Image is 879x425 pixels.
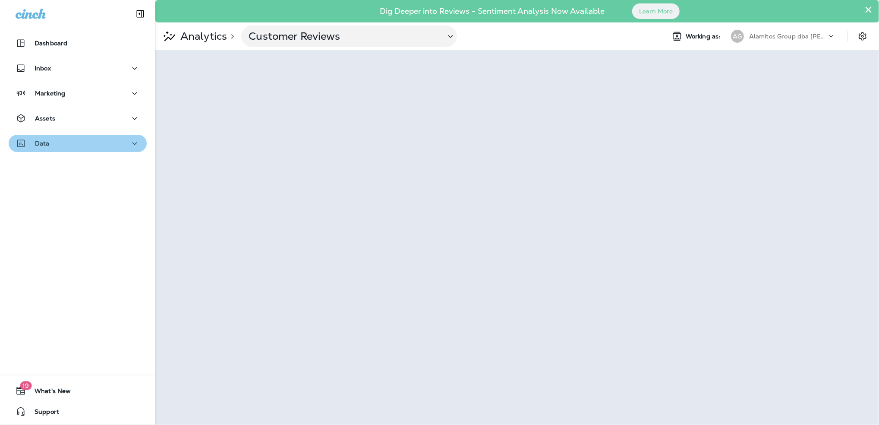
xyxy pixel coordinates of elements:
span: Working as: [686,33,722,40]
button: Settings [855,29,870,44]
button: Close [864,3,873,16]
button: Collapse Sidebar [128,5,152,22]
p: Assets [35,115,55,122]
p: > [227,33,234,40]
p: Dashboard [35,40,67,47]
p: Data [35,140,50,147]
p: Inbox [35,65,51,72]
button: Marketing [9,85,147,102]
p: Dig Deeper into Reviews - Sentiment Analysis Now Available [355,10,630,13]
div: AG [731,30,744,43]
button: Data [9,135,147,152]
button: Learn More [632,3,680,19]
p: Customer Reviews [249,30,438,43]
button: Assets [9,110,147,127]
p: Alamitos Group dba [PERSON_NAME] [749,33,827,40]
button: Support [9,403,147,420]
button: Dashboard [9,35,147,52]
p: Analytics [177,30,227,43]
button: 19What's New [9,382,147,400]
button: Inbox [9,60,147,77]
span: What's New [26,387,71,398]
span: 19 [20,381,32,390]
p: Marketing [35,90,65,97]
span: Support [26,408,59,419]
